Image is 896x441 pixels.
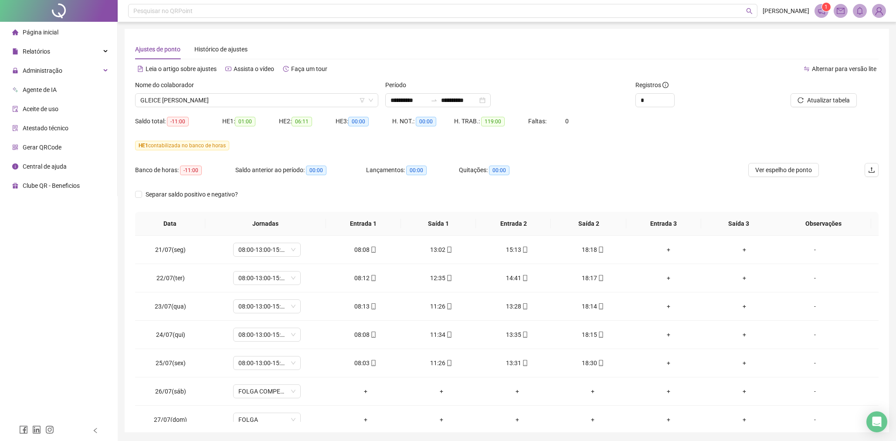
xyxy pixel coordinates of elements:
div: - [789,302,841,311]
span: gift [12,183,18,189]
span: reload [798,97,804,103]
div: + [638,245,699,254]
div: 08:12 [335,273,397,283]
span: mobile [597,360,604,366]
div: + [713,387,775,396]
div: 18:15 [562,330,624,339]
div: + [713,273,775,283]
span: mail [837,7,845,15]
span: info-circle [12,163,18,170]
span: mobile [597,247,604,253]
span: solution [12,125,18,131]
th: Entrada 1 [326,212,401,236]
th: Jornadas [205,212,326,236]
div: Lançamentos: [366,165,459,175]
div: Banco de horas: [135,165,235,175]
div: 18:17 [562,273,624,283]
span: FOLGA COMPENSATÓRIA [238,385,295,398]
div: 14:41 [486,273,548,283]
div: + [562,387,624,396]
div: + [713,245,775,254]
div: 13:02 [411,245,472,254]
span: Ajustes de ponto [135,46,180,53]
div: + [562,415,624,424]
span: Página inicial [23,29,58,36]
span: 08:00-13:00-15:00-18:00 [238,356,295,370]
div: 08:03 [335,358,397,368]
span: FOLGA [238,413,295,426]
span: notification [818,7,825,15]
div: - [789,358,841,368]
div: Quitações: [459,165,546,175]
span: mobile [445,332,452,338]
th: Entrada 3 [626,212,701,236]
span: lock [12,68,18,74]
span: 21/07(seg) [155,246,186,253]
div: + [638,415,699,424]
div: + [713,358,775,368]
div: HE 3: [336,116,392,126]
div: HE 2: [279,116,336,126]
span: youtube [225,66,231,72]
span: 25/07(sex) [156,360,186,366]
div: H. TRAB.: [454,116,528,126]
span: 119:00 [481,117,505,126]
div: + [713,415,775,424]
span: search [746,8,753,14]
span: mobile [445,303,452,309]
span: HE 1 [139,142,148,149]
span: mobile [370,275,377,281]
span: mobile [597,275,604,281]
button: Atualizar tabela [791,93,857,107]
div: 08:08 [335,330,397,339]
span: file [12,48,18,54]
span: down [368,98,373,103]
div: 11:26 [411,302,472,311]
span: facebook [19,425,28,434]
span: Separar saldo positivo e negativo? [142,190,241,199]
span: mobile [521,275,528,281]
span: mobile [445,360,452,366]
div: + [411,387,472,396]
span: mobile [370,303,377,309]
div: 12:35 [411,273,472,283]
span: 01:00 [235,117,255,126]
span: Atestado técnico [23,125,68,132]
div: - [789,387,841,396]
span: info-circle [662,82,669,88]
span: linkedin [32,425,41,434]
span: Administração [23,67,62,74]
div: - [789,415,841,424]
span: 00:00 [306,166,326,175]
div: HE 1: [222,116,279,126]
label: Período [385,80,412,90]
span: mobile [521,247,528,253]
span: swap [804,66,810,72]
button: Ver espelho de ponto [748,163,819,177]
div: 11:34 [411,330,472,339]
th: Observações [776,212,871,236]
span: GLEICE KELLY PEREIRA DOS SANTOS [140,94,373,107]
span: 26/07(sáb) [155,388,186,395]
span: Ver espelho de ponto [755,165,812,175]
div: - [789,273,841,283]
span: 27/07(dom) [154,416,187,423]
span: -11:00 [167,117,189,126]
span: Central de ajuda [23,163,67,170]
span: Faltas: [528,118,548,125]
sup: 1 [822,3,831,11]
span: Registros [635,80,669,90]
div: Saldo anterior ao período: [235,165,366,175]
div: 18:14 [562,302,624,311]
span: file-text [137,66,143,72]
div: Open Intercom Messenger [866,411,887,432]
span: 00:00 [416,117,436,126]
th: Entrada 2 [476,212,551,236]
span: bell [856,7,864,15]
span: 00:00 [348,117,369,126]
span: Agente de IA [23,86,57,93]
span: Leia o artigo sobre ajustes [146,65,217,72]
div: + [335,415,397,424]
th: Saída 3 [701,212,776,236]
th: Saída 1 [401,212,476,236]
